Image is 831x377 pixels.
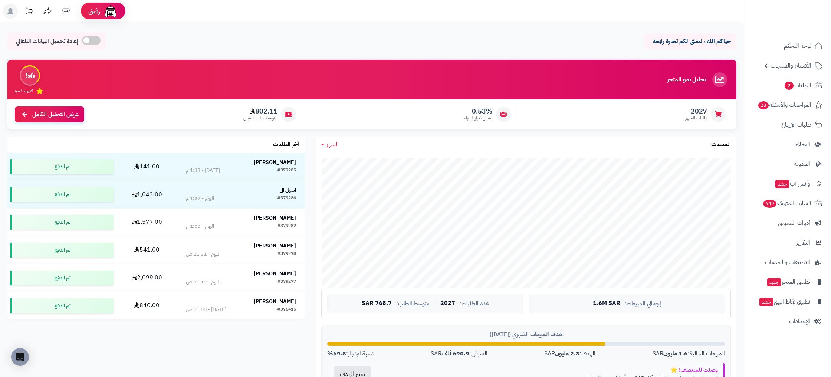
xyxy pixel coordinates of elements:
[749,76,827,94] a: الطلبات2
[16,37,78,46] span: إعادة تحميل البيانات التلقائي
[186,195,214,202] div: اليوم - 1:32 م
[440,300,455,307] span: 2027
[327,350,374,358] div: نسبة الإنجاز:
[186,278,220,286] div: اليوم - 11:19 ص
[775,180,789,188] span: جديد
[749,273,827,291] a: تطبيق المتجرجديد
[784,41,811,51] span: لوحة التحكم
[667,76,706,83] h3: تحليل نمو المتجر
[186,167,220,174] div: [DATE] - 1:33 م
[327,349,346,358] strong: 69.8%
[663,349,688,358] strong: 1.6 مليون
[20,4,38,20] a: تحديثات المنصة
[789,316,810,327] span: الإعدادات
[254,298,296,305] strong: [PERSON_NAME]
[711,141,731,148] h3: المبيعات
[771,60,811,71] span: الأقسام والمنتجات
[273,141,299,148] h3: آخر الطلبات
[544,350,595,358] div: الهدف: SAR
[321,140,339,149] a: الشهر
[431,350,487,358] div: المتبقي: SAR
[10,215,114,230] div: تم الدفع
[396,301,430,307] span: متوسط الطلب:
[464,107,492,115] span: 0.53%
[686,115,707,121] span: طلبات الشهر
[759,298,773,306] span: جديد
[781,119,811,130] span: طلبات الإرجاع
[781,21,824,36] img: logo-2.png
[794,159,810,169] span: المدونة
[186,306,226,314] div: [DATE] - 11:00 ص
[277,223,296,230] div: #379282
[15,106,84,122] a: عرض التحليل الكامل
[749,194,827,212] a: السلات المتروكة649
[758,101,769,109] span: 23
[749,293,827,311] a: تطبيق نقاط البيعجديد
[116,264,177,292] td: 2,099.00
[383,366,718,374] div: وصلت للمنتصف! ⭐
[243,115,277,121] span: متوسط طلب العميل
[32,110,79,119] span: عرض التحليل الكامل
[10,271,114,285] div: تم الدفع
[766,277,810,287] span: تطبيق المتجر
[796,139,810,150] span: العملاء
[767,278,781,286] span: جديد
[653,350,725,358] div: المبيعات الحالية: SAR
[749,135,827,153] a: العملاء
[11,348,29,366] div: Open Intercom Messenger
[749,234,827,252] a: التقارير
[749,37,827,55] a: لوحة التحكم
[555,349,579,358] strong: 2.3 مليون
[10,298,114,313] div: تم الدفع
[254,242,296,250] strong: [PERSON_NAME]
[10,243,114,258] div: تم الدفع
[116,153,177,180] td: 141.00
[749,116,827,134] a: طلبات الإرجاع
[762,198,811,209] span: السلات المتروكة
[116,209,177,236] td: 1,577.00
[785,82,794,90] span: 2
[88,7,100,16] span: رفيق
[749,312,827,330] a: الإعدادات
[765,257,810,268] span: التطبيقات والخدمات
[749,96,827,114] a: المراجعات والأسئلة23
[749,175,827,193] a: وآتس آبجديد
[796,237,810,248] span: التقارير
[186,250,220,258] div: اليوم - 11:31 ص
[441,349,469,358] strong: 690.9 ألف
[784,80,811,91] span: الطلبات
[649,37,731,46] p: حياكم الله ، نتمنى لكم تجارة رابحة
[327,331,725,338] div: هدف المبيعات الشهري ([DATE])
[775,178,810,189] span: وآتس آب
[116,292,177,319] td: 840.00
[103,4,118,19] img: ai-face.png
[763,200,776,208] span: 649
[10,187,114,202] div: تم الدفع
[749,214,827,232] a: أدوات التسويق
[254,214,296,222] strong: [PERSON_NAME]
[362,300,392,307] span: 768.7 SAR
[277,250,296,258] div: #379278
[277,278,296,286] div: #379277
[277,195,296,202] div: #379286
[254,270,296,278] strong: [PERSON_NAME]
[758,100,811,110] span: المراجعات والأسئلة
[460,301,489,307] span: عدد الطلبات:
[326,140,339,149] span: الشهر
[254,158,296,166] strong: [PERSON_NAME]
[186,223,214,230] div: اليوم - 1:00 م
[749,155,827,173] a: المدونة
[749,253,827,271] a: التطبيقات والخدمات
[243,107,277,115] span: 802.11
[277,306,296,314] div: #376415
[434,301,436,306] span: |
[625,301,661,307] span: إجمالي المبيعات:
[778,218,810,228] span: أدوات التسويق
[464,115,492,121] span: معدل تكرار الشراء
[116,181,177,208] td: 1,043.00
[15,88,33,94] span: تقييم النمو
[759,296,810,307] span: تطبيق نقاط البيع
[277,167,296,174] div: #379285
[280,186,296,194] strong: اسيل ال
[686,107,707,115] span: 2027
